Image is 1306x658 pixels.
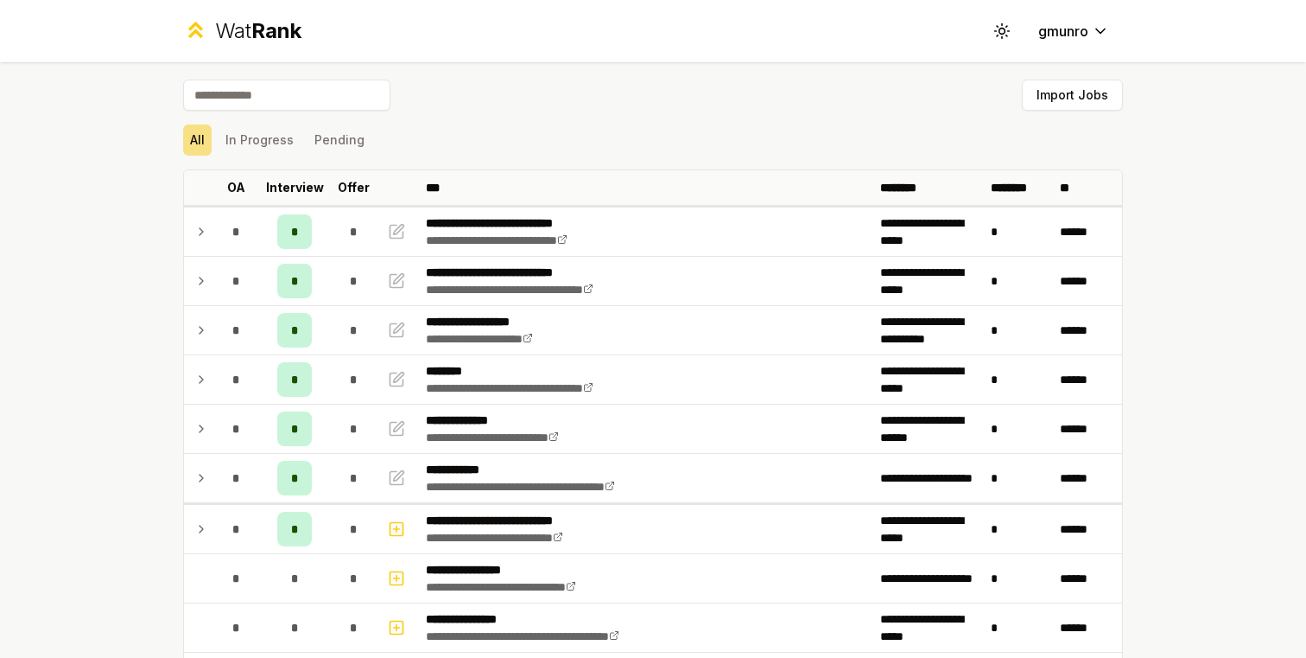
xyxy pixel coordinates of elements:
button: gmunro [1024,16,1123,47]
p: Interview [266,179,324,196]
button: All [183,125,212,156]
a: WatRank [183,17,301,45]
button: Import Jobs [1022,80,1123,111]
div: Wat [215,17,301,45]
span: Rank [251,18,301,43]
button: In Progress [219,125,301,156]
p: OA [227,179,245,196]
span: gmunro [1038,21,1088,42]
p: Offer [338,179,370,196]
button: Pending [307,125,371,156]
